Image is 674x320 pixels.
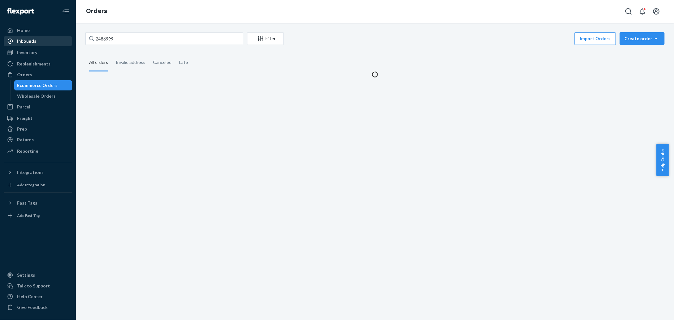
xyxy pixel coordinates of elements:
[4,59,72,69] a: Replenishments
[4,292,72,302] a: Help Center
[17,126,27,132] div: Prep
[17,182,45,188] div: Add Integration
[17,293,43,300] div: Help Center
[4,146,72,156] a: Reporting
[636,5,649,18] button: Open notifications
[17,104,30,110] div: Parcel
[247,35,283,42] div: Filter
[4,135,72,145] a: Returns
[4,198,72,208] button: Fast Tags
[4,124,72,134] a: Prep
[656,144,669,176] button: Help Center
[17,283,50,289] div: Talk to Support
[4,270,72,280] a: Settings
[4,47,72,58] a: Inventory
[179,54,188,71] div: Late
[4,302,72,312] button: Give Feedback
[4,167,72,177] button: Integrations
[17,272,35,278] div: Settings
[17,61,51,67] div: Replenishments
[574,32,616,45] button: Import Orders
[153,54,172,71] div: Canceled
[89,54,108,71] div: All orders
[4,36,72,46] a: Inbounds
[17,148,38,154] div: Reporting
[4,113,72,123] a: Freight
[14,91,72,101] a: Wholesale Orders
[17,49,37,56] div: Inventory
[17,200,37,206] div: Fast Tags
[7,8,34,15] img: Flexport logo
[4,211,72,221] a: Add Fast Tag
[4,25,72,35] a: Home
[620,32,665,45] button: Create order
[86,8,107,15] a: Orders
[17,82,58,89] div: Ecommerce Orders
[17,137,34,143] div: Returns
[624,35,660,42] div: Create order
[4,281,72,291] a: Talk to Support
[17,213,40,218] div: Add Fast Tag
[4,70,72,80] a: Orders
[81,2,112,21] ol: breadcrumbs
[4,180,72,190] a: Add Integration
[622,5,635,18] button: Open Search Box
[4,102,72,112] a: Parcel
[17,71,32,78] div: Orders
[85,32,243,45] input: Search orders
[247,32,284,45] button: Filter
[17,304,48,311] div: Give Feedback
[17,38,36,44] div: Inbounds
[17,169,44,175] div: Integrations
[17,93,56,99] div: Wholesale Orders
[650,5,663,18] button: Open account menu
[17,27,30,34] div: Home
[116,54,145,71] div: Invalid address
[14,80,72,90] a: Ecommerce Orders
[17,115,33,121] div: Freight
[59,5,72,18] button: Close Navigation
